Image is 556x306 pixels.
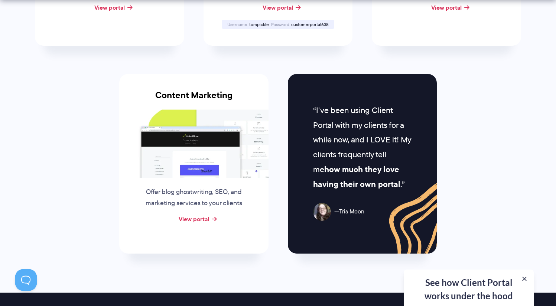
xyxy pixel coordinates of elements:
[94,3,125,12] a: View portal
[313,163,400,190] strong: how much they love having their own portal
[291,21,329,28] span: customerportal638
[249,21,269,28] span: tompickle
[137,187,250,209] p: Offer blog ghostwriting, SEO, and marketing services to your clients
[227,21,248,28] span: Username
[263,3,293,12] a: View portal
[119,90,269,109] h3: Content Marketing
[271,21,290,28] span: Password
[334,206,364,217] span: Tris Moon
[431,3,462,12] a: View portal
[179,215,209,223] a: View portal
[15,269,37,291] iframe: Toggle Customer Support
[313,103,412,192] p: I've been using Client Portal with my clients for a while now, and I LOVE it! My clients frequent...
